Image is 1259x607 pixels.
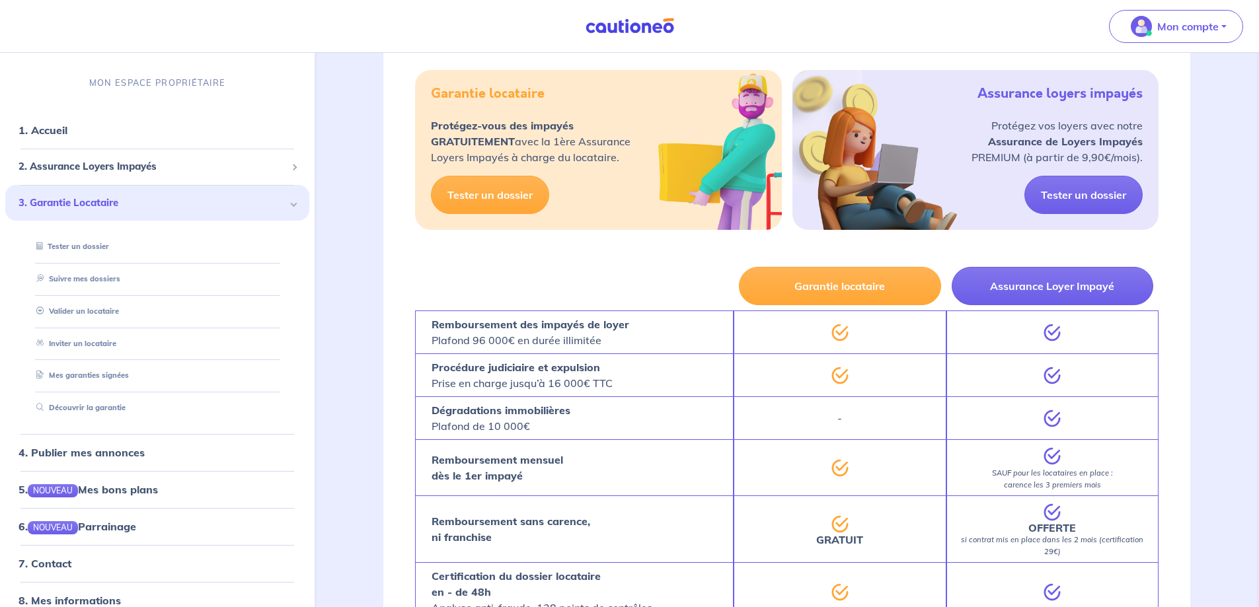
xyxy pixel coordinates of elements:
[19,446,145,459] a: 4. Publier mes annonces
[19,159,286,174] span: 2. Assurance Loyers Impayés
[977,86,1143,102] h5: Assurance loyers impayés
[21,301,293,322] div: Valider un locataire
[432,402,570,434] p: Plafond de 10 000€
[1024,176,1143,214] a: Tester un dossier
[21,332,293,354] div: Inviter un locataire
[31,242,109,251] a: Tester un dossier
[5,550,309,577] div: 7. Contact
[432,361,600,374] strong: Procédure judiciaire et expulsion
[580,18,679,34] img: Cautioneo
[432,359,613,391] p: Prise en charge jusqu’à 16 000€ TTC
[31,274,120,283] a: Suivre mes dossiers
[21,268,293,290] div: Suivre mes dossiers
[21,397,293,419] div: Découvrir la garantie
[952,267,1153,305] button: Assurance Loyer Impayé
[1109,10,1243,43] button: illu_account_valid_menu.svgMon compte
[739,267,940,305] button: Garantie locataire
[432,404,570,417] strong: Dégradations immobilières
[972,118,1143,165] p: Protégez vos loyers avec notre PREMIUM (à partir de 9,90€/mois).
[5,439,309,466] div: 4. Publier mes annonces
[431,86,545,102] h5: Garantie locataire
[992,468,1113,489] em: SAUF pour les locataires en place : carence les 3 premiers mois
[5,154,309,180] div: 2. Assurance Loyers Impayés
[31,371,129,380] a: Mes garanties signées
[432,569,601,598] strong: Certification du dossier locataire en - de 48h
[19,520,136,533] a: 6.NOUVEAUParrainage
[5,476,309,503] div: 5.NOUVEAUMes bons plans
[816,533,863,546] strong: GRATUIT
[432,318,629,331] strong: Remboursement des impayés de loyer
[21,365,293,386] div: Mes garanties signées
[31,403,126,412] a: Découvrir la garantie
[431,176,549,214] a: Tester un dossier
[432,515,590,544] strong: Remboursement sans carence, ni franchise
[31,338,116,347] a: Inviter un locataire
[5,513,309,540] div: 6.NOUVEAUParrainage
[31,306,119,316] a: Valider un locataire
[89,77,225,89] p: MON ESPACE PROPRIÉTAIRE
[19,196,286,211] span: 3. Garantie Locataire
[19,557,71,570] a: 7. Contact
[19,483,158,496] a: 5.NOUVEAUMes bons plans
[621,32,953,54] h3: 2 Garanties pour protéger vos loyers :
[431,119,574,148] strong: Protégez-vous des impayés GRATUITEMENT
[1028,521,1076,534] strong: OFFERTE
[432,316,629,348] p: Plafond 96 000€ en durée illimitée
[5,117,309,143] div: 1. Accueil
[431,118,630,165] p: avec la 1ère Assurance Loyers Impayés à charge du locataire.
[5,185,309,221] div: 3. Garantie Locataire
[432,453,563,482] strong: Remboursement mensuel dès le 1er impayé
[19,124,67,137] a: 1. Accueil
[1131,16,1152,37] img: illu_account_valid_menu.svg
[734,396,946,439] div: -
[21,236,293,258] div: Tester un dossier
[1157,18,1219,34] p: Mon compte
[961,535,1143,556] em: si contrat mis en place dans les 2 mois (certification 29€)
[988,135,1143,148] strong: Assurance de Loyers Impayés
[19,594,121,607] a: 8. Mes informations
